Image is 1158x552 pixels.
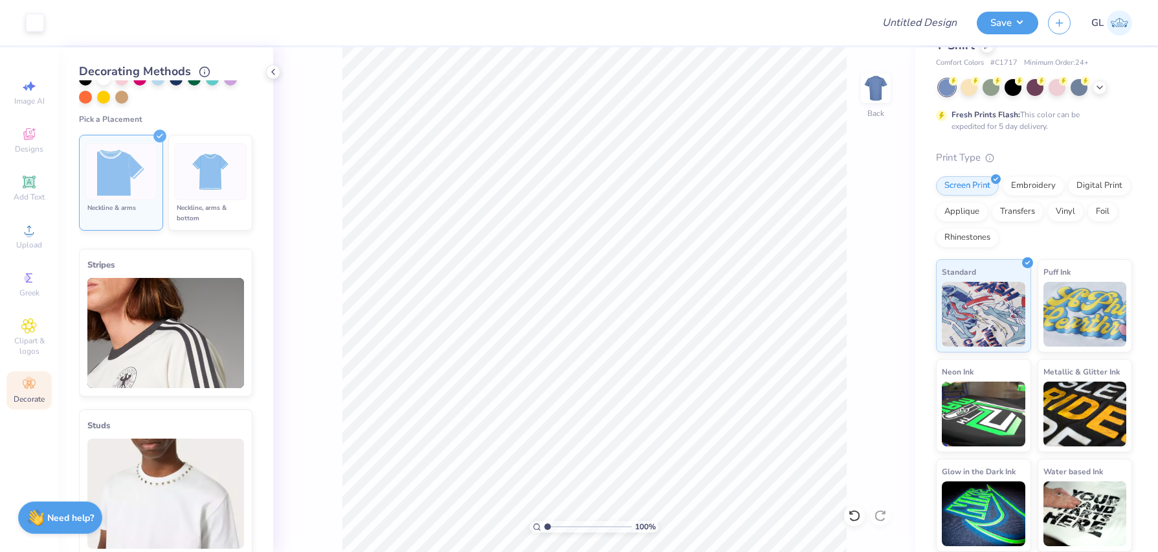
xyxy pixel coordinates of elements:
[942,365,974,378] span: Neon Ink
[872,10,967,36] input: Untitled Design
[1107,10,1132,36] img: Gabrielle Lopez
[1068,176,1131,196] div: Digital Print
[1003,176,1064,196] div: Embroidery
[6,336,52,356] span: Clipart & logos
[635,521,656,533] span: 100 %
[942,282,1025,347] img: Standard
[990,58,1018,69] span: # C1717
[942,265,976,279] span: Standard
[186,148,235,196] img: Neckline, arms & bottom
[1091,10,1132,36] a: GL
[1043,365,1120,378] span: Metallic & Glitter Ink
[977,12,1038,34] button: Save
[867,108,884,119] div: Back
[1043,481,1127,546] img: Water based Ink
[942,465,1016,478] span: Glow in the Dark Ink
[87,418,244,433] div: Studs
[992,202,1043,222] div: Transfers
[1047,202,1084,222] div: Vinyl
[16,240,42,250] span: Upload
[174,203,247,224] div: Neckline, arms & bottom
[1043,465,1103,478] span: Water based Ink
[15,144,43,154] span: Designs
[1043,382,1127,446] img: Metallic & Glitter Ink
[863,75,889,101] img: Back
[936,176,999,196] div: Screen Print
[1043,265,1071,279] span: Puff Ink
[87,278,244,388] img: Stripes
[19,288,39,298] span: Greek
[47,512,94,524] strong: Need help?
[936,202,988,222] div: Applique
[942,382,1025,446] img: Neon Ink
[936,228,999,247] div: Rhinestones
[79,63,252,80] div: Decorating Methods
[952,109,1020,120] strong: Fresh Prints Flash:
[14,96,45,106] span: Image AI
[85,203,157,224] div: Neckline & arms
[1043,282,1127,347] img: Puff Ink
[936,150,1132,165] div: Print Type
[87,439,244,549] img: Studs
[1087,202,1118,222] div: Foil
[1091,16,1104,30] span: GL
[87,257,244,273] div: Stripes
[97,148,146,196] img: Neckline & arms
[79,114,142,124] span: Pick a Placement
[952,109,1111,132] div: This color can be expedited for 5 day delivery.
[1024,58,1089,69] span: Minimum Order: 24 +
[14,394,45,404] span: Decorate
[942,481,1025,546] img: Glow in the Dark Ink
[936,58,984,69] span: Comfort Colors
[14,192,45,202] span: Add Text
